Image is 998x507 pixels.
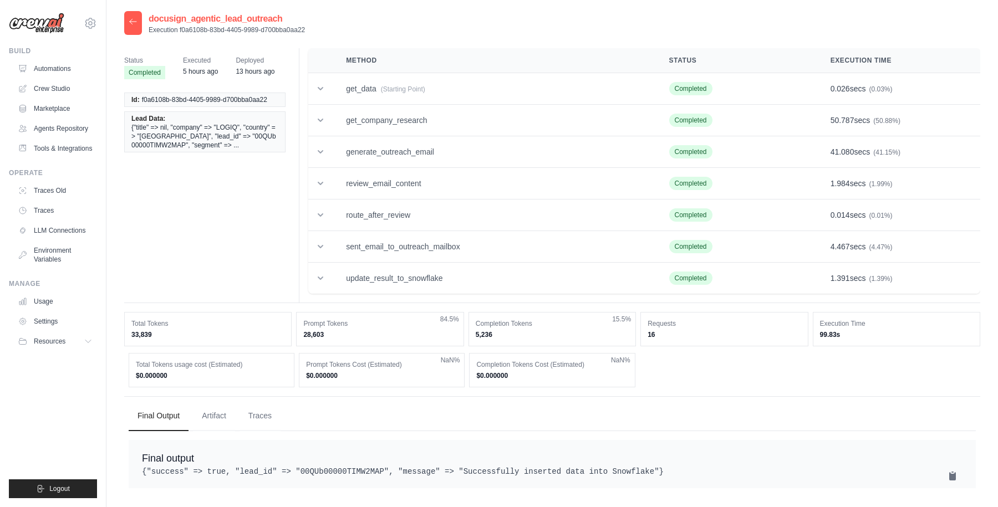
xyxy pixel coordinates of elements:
[817,263,980,294] td: secs
[648,319,801,328] dt: Requests
[611,356,630,365] span: NaN%
[13,80,97,98] a: Crew Studio
[476,371,628,380] dd: $0.000000
[817,199,980,231] td: secs
[9,47,97,55] div: Build
[831,179,850,188] span: 1.984
[303,330,456,339] dd: 28,603
[476,330,629,339] dd: 5,236
[9,279,97,288] div: Manage
[136,371,287,380] dd: $0.000000
[13,332,97,350] button: Resources
[131,330,284,339] dd: 33,839
[817,73,980,105] td: secs
[669,114,712,127] span: Completed
[303,319,456,328] dt: Prompt Tokens
[131,319,284,328] dt: Total Tokens
[831,116,854,125] span: 50.787
[441,356,460,365] span: NaN%
[869,212,892,219] span: (0.01%)
[869,85,892,93] span: (0.03%)
[183,68,218,75] time: September 26, 2025 at 09:47 IST
[13,242,97,268] a: Environment Variables
[9,13,64,34] img: Logo
[333,136,655,168] td: generate_outreach_email
[13,182,97,199] a: Traces Old
[333,168,655,199] td: review_email_content
[131,114,165,123] span: Lead Data:
[136,360,287,369] dt: Total Tokens usage cost (Estimated)
[873,117,900,125] span: (50.88%)
[131,95,140,104] span: Id:
[669,145,712,158] span: Completed
[333,231,655,263] td: sent_email_to_outreach_mailbox
[669,272,712,285] span: Completed
[124,55,165,66] span: Status
[669,177,712,190] span: Completed
[13,140,97,157] a: Tools & Integrations
[831,242,850,251] span: 4.467
[831,84,850,93] span: 0.026
[13,120,97,137] a: Agents Repository
[817,231,980,263] td: secs
[49,484,70,493] span: Logout
[943,454,998,507] iframe: Chat Widget
[13,293,97,310] a: Usage
[149,12,305,25] h2: docusign_agentic_lead_outreach
[142,466,963,477] pre: {"success" => true, "lead_id" => "00QUb00000TIMW2MAP", "message" => "Successfully inserted data i...
[306,360,457,369] dt: Prompt Tokens Cost (Estimated)
[236,68,274,75] time: September 26, 2025 at 01:40 IST
[333,263,655,294] td: update_result_to_snowflake
[13,202,97,219] a: Traces
[333,73,655,105] td: get_data
[869,180,892,188] span: (1.99%)
[13,60,97,78] a: Automations
[869,243,892,251] span: (4.47%)
[831,274,850,283] span: 1.391
[831,211,850,219] span: 0.014
[476,360,628,369] dt: Completion Tokens Cost (Estimated)
[817,136,980,168] td: secs
[306,371,457,380] dd: $0.000000
[193,401,235,431] button: Artifact
[13,313,97,330] a: Settings
[240,401,281,431] button: Traces
[124,66,165,79] span: Completed
[149,25,305,34] p: Execution f0a6108b-83bd-4405-9989-d700bba0aa22
[142,95,267,104] span: f0a6108b-83bd-4405-9989-d700bba0aa22
[333,48,655,73] th: Method
[13,100,97,117] a: Marketplace
[817,105,980,136] td: secs
[476,319,629,328] dt: Completion Tokens
[183,55,218,66] span: Executed
[9,168,97,177] div: Operate
[648,330,801,339] dd: 16
[333,105,655,136] td: get_company_research
[669,240,712,253] span: Completed
[381,85,425,93] span: (Starting Point)
[13,222,97,239] a: LLM Connections
[333,199,655,231] td: route_after_review
[817,48,980,73] th: Execution Time
[817,168,980,199] td: secs
[873,148,900,156] span: (41.15%)
[34,337,65,346] span: Resources
[142,453,194,464] span: Final output
[669,82,712,95] span: Completed
[656,48,817,73] th: Status
[820,330,973,339] dd: 99.83s
[440,315,459,324] span: 84.5%
[236,55,274,66] span: Deployed
[129,401,189,431] button: Final Output
[820,319,973,328] dt: Execution Time
[869,275,892,283] span: (1.39%)
[9,479,97,498] button: Logout
[669,208,712,222] span: Completed
[131,123,278,150] span: {"title" => nil, "company" => "LOGIQ", "country" => "[GEOGRAPHIC_DATA]", "lead_id" => "00QUb00000...
[612,315,631,324] span: 15.5%
[831,147,854,156] span: 41.080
